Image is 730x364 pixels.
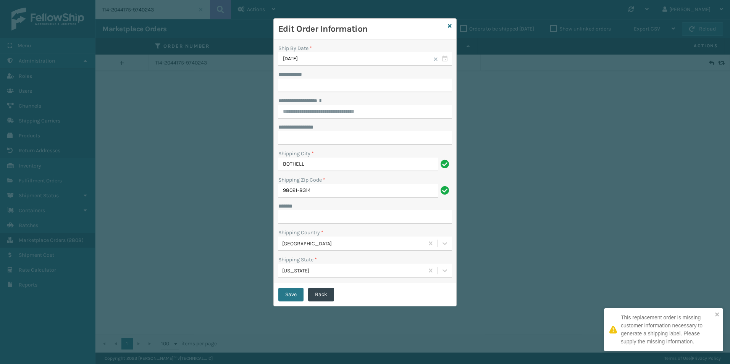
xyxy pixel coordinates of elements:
label: Shipping City [278,150,314,158]
label: Shipping State [278,256,317,264]
label: Shipping Zip Code [278,176,325,184]
label: Shipping Country [278,229,323,237]
input: MM/DD/YYYY [278,52,452,66]
label: Ship By Date [278,45,312,52]
button: close [715,311,720,319]
h3: Edit Order Information [278,23,445,35]
div: [GEOGRAPHIC_DATA] [282,240,425,248]
button: Back [308,288,334,301]
div: This replacement order is missing customer information necessary to generate a shipping label. Pl... [621,314,712,346]
div: [US_STATE] [282,267,425,275]
button: Save [278,288,304,301]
